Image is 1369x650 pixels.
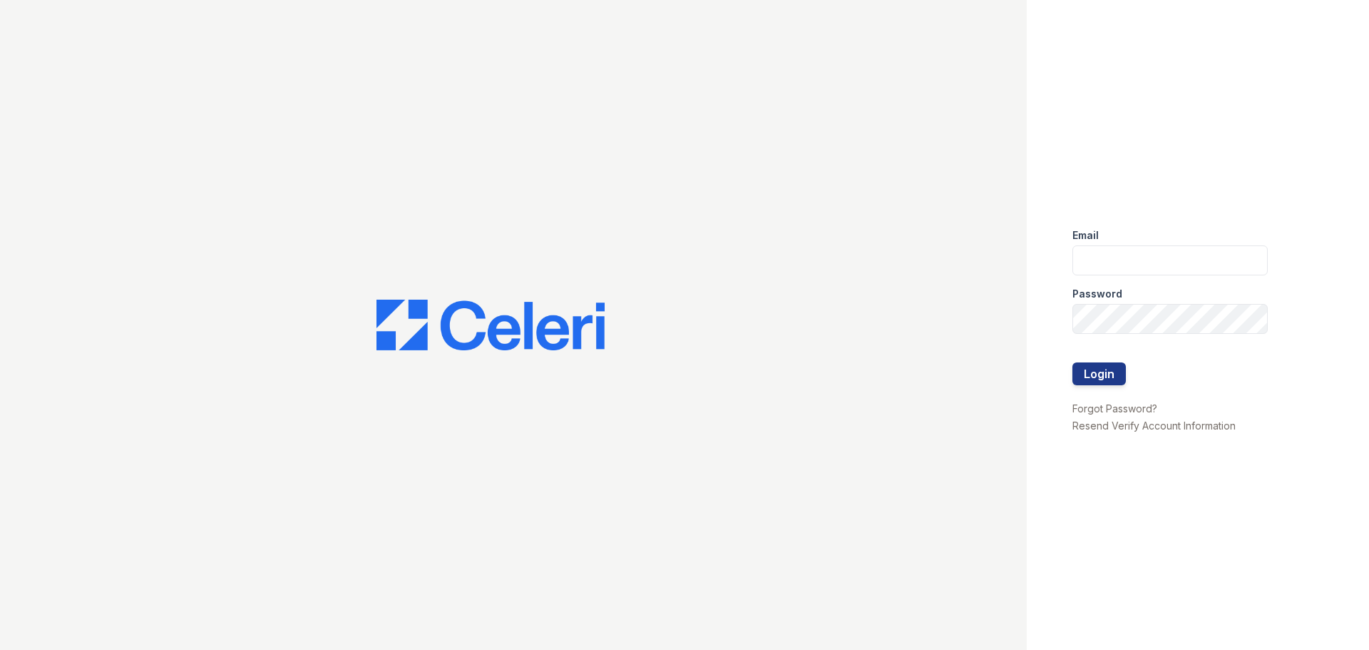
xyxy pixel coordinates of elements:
[1072,228,1099,243] label: Email
[1072,362,1126,385] button: Login
[1072,287,1122,301] label: Password
[1072,420,1236,432] a: Resend Verify Account Information
[376,300,605,351] img: CE_Logo_Blue-a8612792a0a2168367f1c8372b55b34899dd931a85d93a1a3d3e32e68fde9ad4.png
[1072,402,1157,415] a: Forgot Password?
